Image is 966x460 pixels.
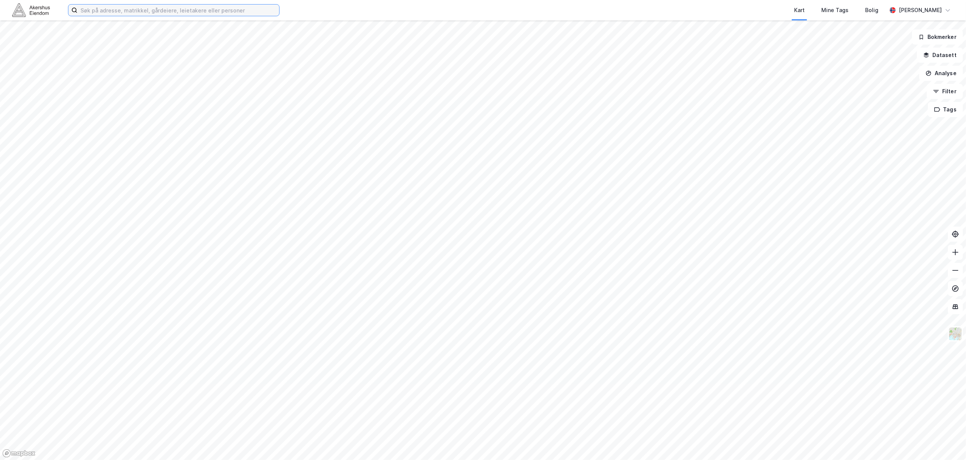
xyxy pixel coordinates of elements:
[928,424,966,460] iframe: Chat Widget
[794,6,805,15] div: Kart
[77,5,279,16] input: Søk på adresse, matrikkel, gårdeiere, leietakere eller personer
[928,424,966,460] div: Kontrollprogram for chat
[821,6,849,15] div: Mine Tags
[899,6,942,15] div: [PERSON_NAME]
[865,6,878,15] div: Bolig
[12,3,50,17] img: akershus-eiendom-logo.9091f326c980b4bce74ccdd9f866810c.svg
